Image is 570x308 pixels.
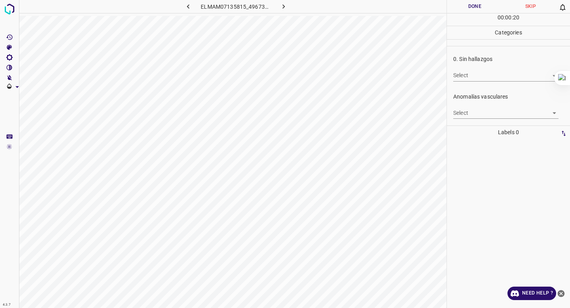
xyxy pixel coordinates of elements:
[447,26,570,39] p: Categories
[556,287,566,300] button: close-help
[513,13,519,22] p: 20
[507,287,556,300] a: Need Help ?
[2,2,17,16] img: logo
[498,13,504,22] p: 00
[498,13,519,26] div: : :
[449,126,568,139] p: Labels 0
[1,302,13,308] div: 4.3.7
[453,93,570,101] p: Anomalías vasculares
[453,55,570,63] p: 0. Sin hallazgos
[505,13,511,22] p: 00
[201,2,271,13] h6: ELMAM07135815_4967343b7.jpg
